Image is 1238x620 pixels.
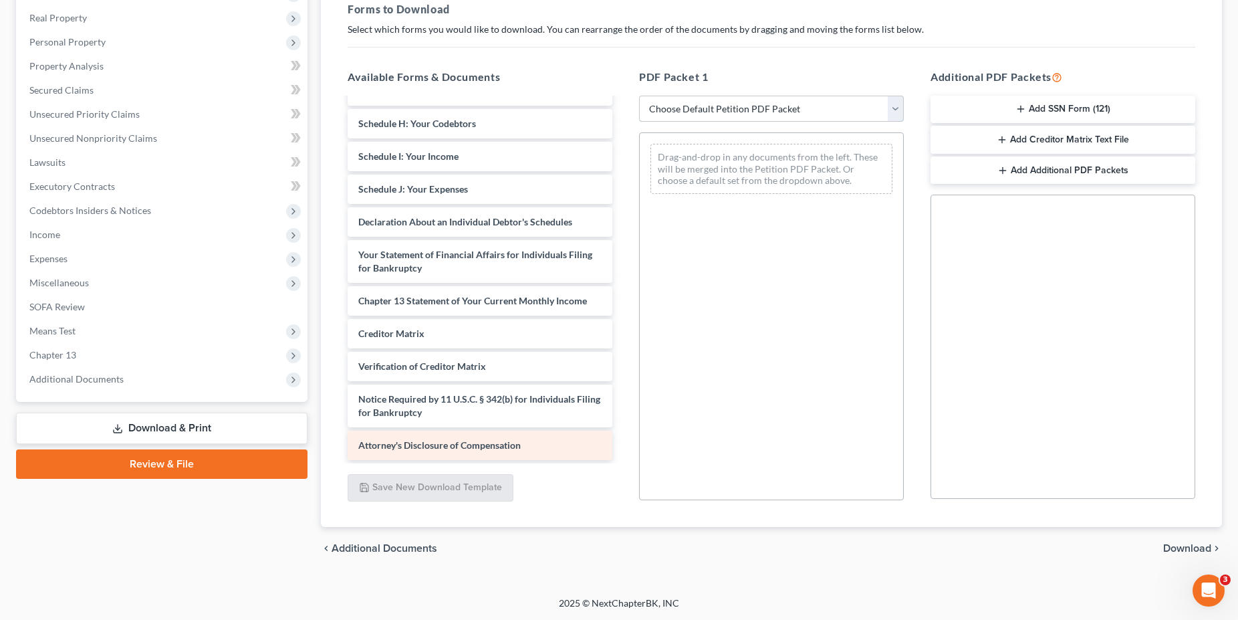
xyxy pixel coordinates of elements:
[29,108,140,120] span: Unsecured Priority Claims
[358,328,424,339] span: Creditor Matrix
[1193,575,1225,607] iframe: Intercom live chat
[1163,543,1211,554] span: Download
[29,84,94,96] span: Secured Claims
[650,144,892,194] div: Drag-and-drop in any documents from the left. These will be merged into the Petition PDF Packet. ...
[29,181,115,192] span: Executory Contracts
[358,216,572,227] span: Declaration About an Individual Debtor's Schedules
[931,69,1195,85] h5: Additional PDF Packets
[29,277,89,288] span: Miscellaneous
[348,474,513,502] button: Save New Download Template
[321,543,332,554] i: chevron_left
[321,543,437,554] a: chevron_left Additional Documents
[19,126,307,150] a: Unsecured Nonpriority Claims
[29,205,151,216] span: Codebtors Insiders & Notices
[358,393,600,418] span: Notice Required by 11 U.S.C. § 342(b) for Individuals Filing for Bankruptcy
[29,301,85,312] span: SOFA Review
[348,23,1195,36] p: Select which forms you would like to download. You can rearrange the order of the documents by dr...
[358,360,486,372] span: Verification of Creditor Matrix
[358,183,468,195] span: Schedule J: Your Expenses
[348,1,1195,17] h5: Forms to Download
[358,249,592,274] span: Your Statement of Financial Affairs for Individuals Filing for Bankruptcy
[19,78,307,102] a: Secured Claims
[29,325,76,336] span: Means Test
[29,132,157,144] span: Unsecured Nonpriority Claims
[29,349,76,360] span: Chapter 13
[16,449,307,479] a: Review & File
[1211,543,1222,554] i: chevron_right
[332,543,437,554] span: Additional Documents
[29,157,66,168] span: Lawsuits
[19,150,307,175] a: Lawsuits
[29,60,104,72] span: Property Analysis
[16,413,307,444] a: Download & Print
[358,118,476,129] span: Schedule H: Your Codebtors
[348,69,612,85] h5: Available Forms & Documents
[1163,543,1222,554] button: Download chevron_right
[29,373,124,385] span: Additional Documents
[358,85,588,96] span: Schedule G: Executory Contracts and Unexpired Leases
[358,150,459,162] span: Schedule I: Your Income
[358,439,521,451] span: Attorney's Disclosure of Compensation
[931,126,1195,154] button: Add Creditor Matrix Text File
[19,295,307,319] a: SOFA Review
[19,54,307,78] a: Property Analysis
[639,69,904,85] h5: PDF Packet 1
[29,12,87,23] span: Real Property
[19,175,307,199] a: Executory Contracts
[931,96,1195,124] button: Add SSN Form (121)
[29,36,106,47] span: Personal Property
[1220,575,1231,585] span: 3
[29,229,60,240] span: Income
[19,102,307,126] a: Unsecured Priority Claims
[29,253,68,264] span: Expenses
[931,157,1195,185] button: Add Additional PDF Packets
[358,295,587,306] span: Chapter 13 Statement of Your Current Monthly Income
